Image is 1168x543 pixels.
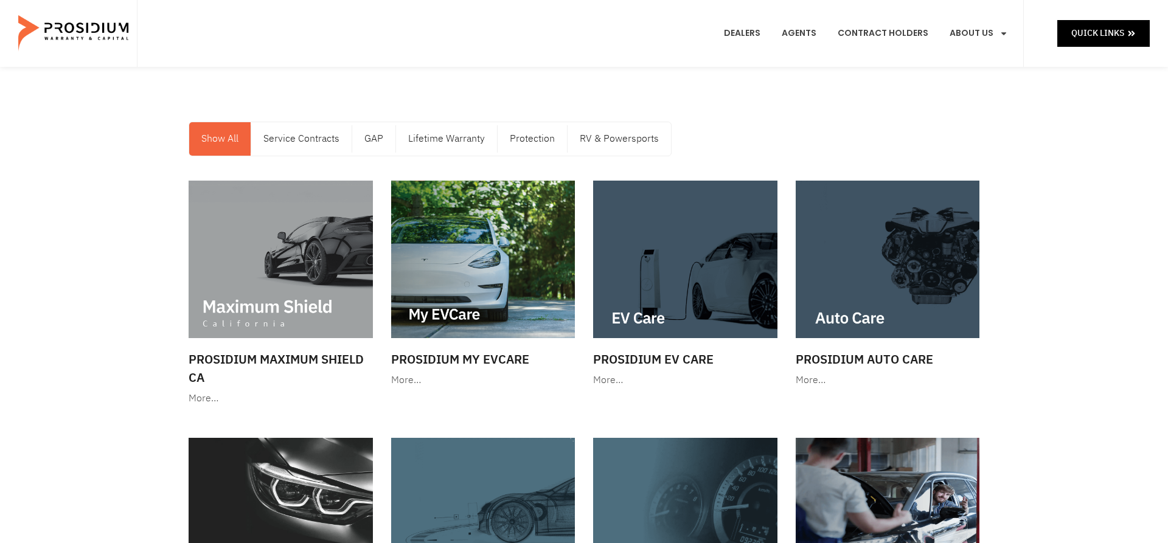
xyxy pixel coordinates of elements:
[940,11,1017,56] a: About Us
[396,122,497,156] a: Lifetime Warranty
[189,122,671,156] nav: Menu
[251,122,352,156] a: Service Contracts
[189,122,251,156] a: Show All
[796,372,980,389] div: More…
[587,175,784,395] a: Prosidium EV Care More…
[182,175,379,413] a: Prosidium Maximum Shield CA More…
[1057,20,1150,46] a: Quick Links
[593,350,777,368] h3: Prosidium EV Care
[593,372,777,389] div: More…
[391,372,575,389] div: More…
[189,390,373,407] div: More…
[829,11,937,56] a: Contract Holders
[796,350,980,368] h3: Prosidium Auto Care
[352,122,395,156] a: GAP
[391,350,575,368] h3: Prosidium My EVCare
[498,122,567,156] a: Protection
[715,11,1017,56] nav: Menu
[385,175,582,395] a: Prosidium My EVCare More…
[568,122,671,156] a: RV & Powersports
[773,11,826,56] a: Agents
[790,175,986,395] a: Prosidium Auto Care More…
[1071,26,1124,41] span: Quick Links
[189,350,373,387] h3: Prosidium Maximum Shield CA
[715,11,770,56] a: Dealers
